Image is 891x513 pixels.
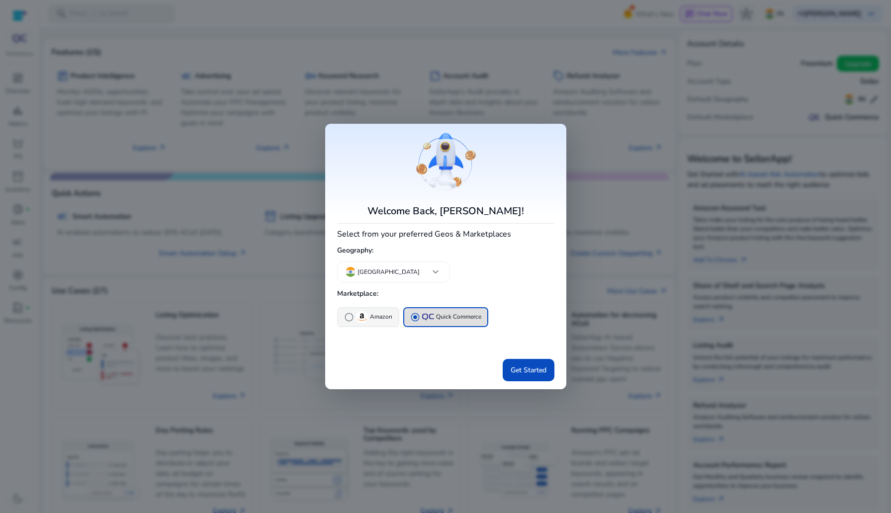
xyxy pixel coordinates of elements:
img: in.svg [346,267,356,277]
span: keyboard_arrow_down [430,266,442,278]
span: Get Started [511,365,546,375]
h5: Marketplace: [337,286,554,302]
img: amazon.svg [356,311,368,323]
span: radio_button_unchecked [344,312,354,322]
p: Amazon [370,312,392,322]
span: radio_button_checked [410,312,420,322]
p: [GEOGRAPHIC_DATA] [357,267,420,276]
p: Quick Commerce [436,312,481,322]
button: Get Started [503,359,554,381]
h5: Geography: [337,243,554,259]
img: QC-logo.svg [422,314,434,320]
